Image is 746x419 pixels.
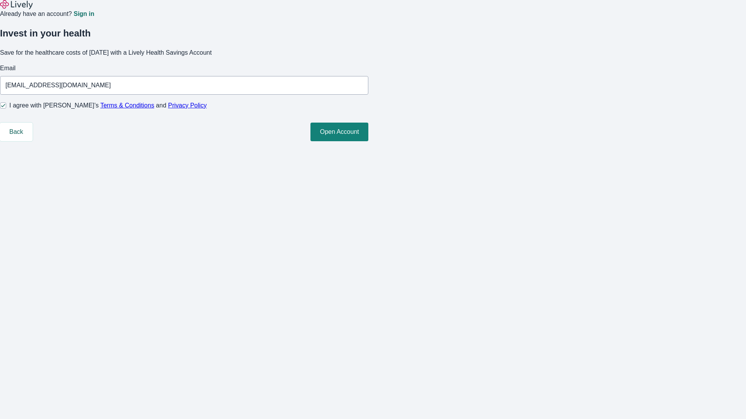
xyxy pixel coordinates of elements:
a: Terms & Conditions [100,102,154,109]
span: I agree with [PERSON_NAME]’s and [9,101,207,110]
a: Sign in [73,11,94,17]
a: Privacy Policy [168,102,207,109]
button: Open Account [310,123,368,141]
